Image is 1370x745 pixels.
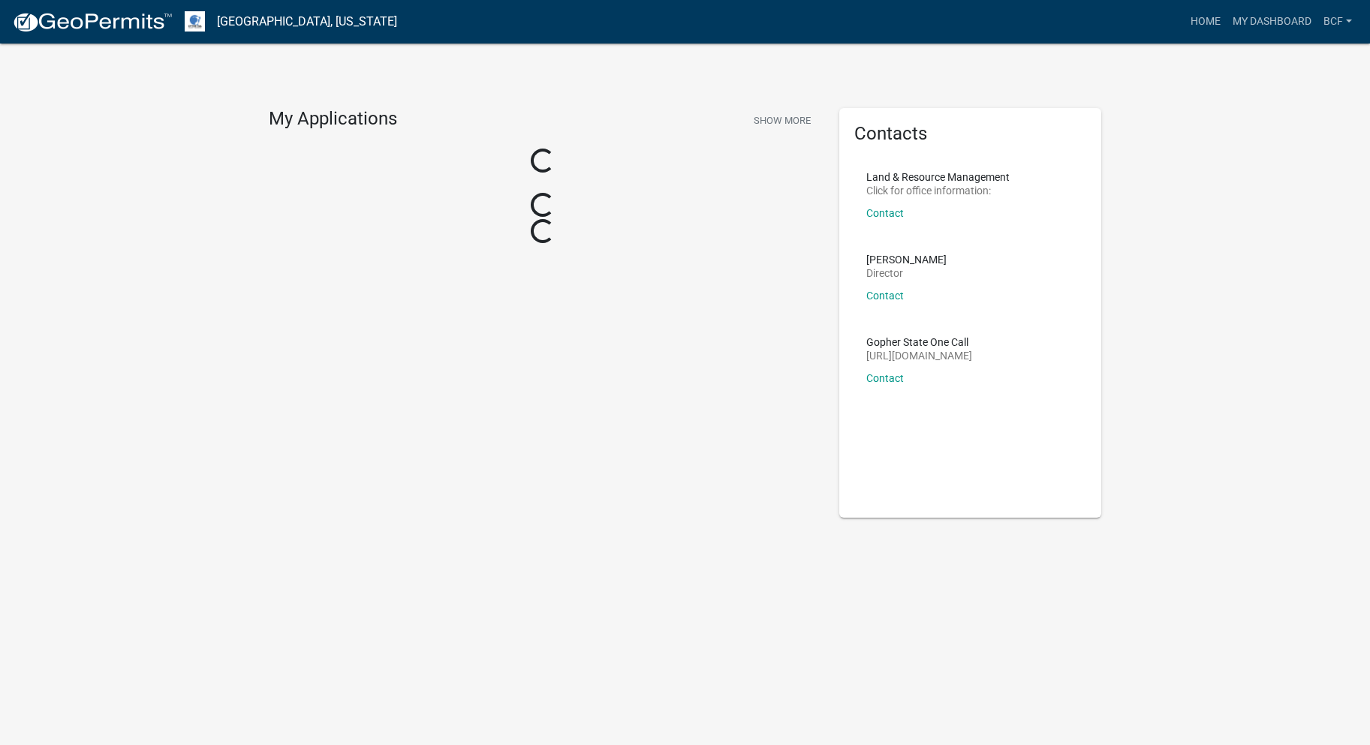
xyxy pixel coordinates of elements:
img: Otter Tail County, Minnesota [185,11,205,32]
p: Click for office information: [866,185,1010,196]
h4: My Applications [269,108,397,131]
a: My Dashboard [1227,8,1317,36]
a: BCF [1317,8,1358,36]
h5: Contacts [854,123,1087,145]
a: Contact [866,207,904,219]
p: Land & Resource Management [866,172,1010,182]
p: Gopher State One Call [866,337,972,347]
a: [GEOGRAPHIC_DATA], [US_STATE] [217,9,397,35]
a: Contact [866,290,904,302]
a: Home [1185,8,1227,36]
p: [URL][DOMAIN_NAME] [866,350,972,361]
p: [PERSON_NAME] [866,254,947,265]
button: Show More [748,108,817,133]
p: Director [866,268,947,278]
a: Contact [866,372,904,384]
